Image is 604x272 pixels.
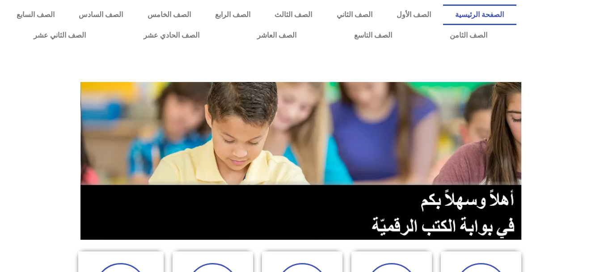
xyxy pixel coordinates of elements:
[443,4,516,25] a: الصفحة الرئيسية
[203,4,262,25] a: الصف الرابع
[67,4,135,25] a: الصف السادس
[4,25,114,46] a: الصف الثاني عشر
[421,25,516,46] a: الصف الثامن
[228,25,325,46] a: الصف العاشر
[325,25,421,46] a: الصف التاسع
[384,4,443,25] a: الصف الأول
[114,25,228,46] a: الصف الحادي عشر
[4,4,67,25] a: الصف السابع
[135,4,203,25] a: الصف الخامس
[262,4,324,25] a: الصف الثالث
[325,4,384,25] a: الصف الثاني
